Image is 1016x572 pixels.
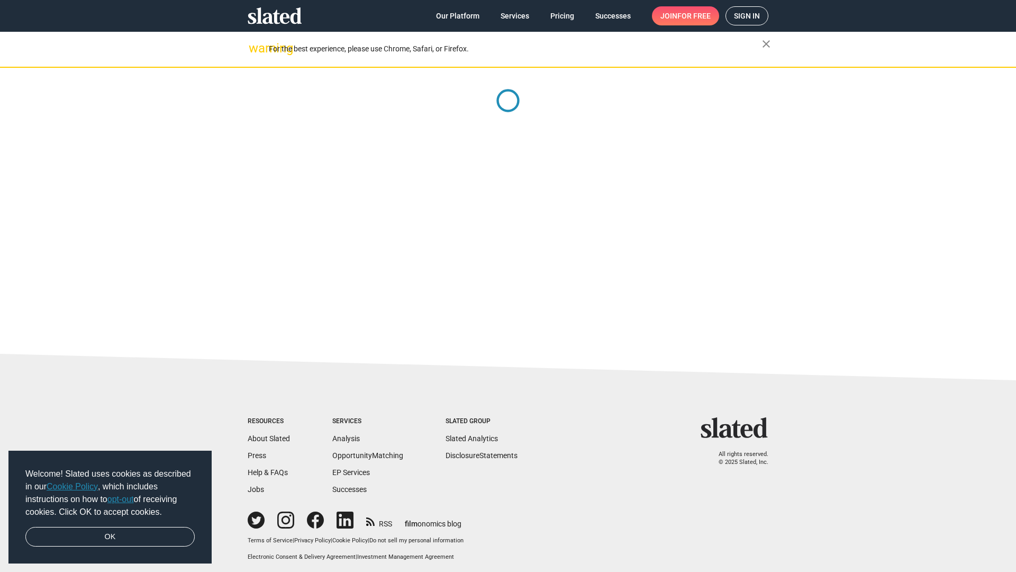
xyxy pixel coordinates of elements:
[405,511,461,529] a: filmonomics blog
[542,6,583,25] a: Pricing
[332,537,368,544] a: Cookie Policy
[428,6,488,25] a: Our Platform
[446,417,518,426] div: Slated Group
[248,553,356,560] a: Electronic Consent & Delivery Agreement
[652,6,719,25] a: Joinfor free
[725,6,768,25] a: Sign in
[25,468,195,519] span: Welcome! Slated uses cookies as described in our , which includes instructions on how to of recei...
[332,417,403,426] div: Services
[332,434,360,443] a: Analysis
[294,537,331,544] a: Privacy Policy
[269,42,762,56] div: For the best experience, please use Chrome, Safari, or Firefox.
[47,482,98,491] a: Cookie Policy
[357,553,454,560] a: Investment Management Agreement
[332,451,403,460] a: OpportunityMatching
[501,6,529,25] span: Services
[8,451,212,564] div: cookieconsent
[249,42,261,55] mat-icon: warning
[332,485,367,494] a: Successes
[248,537,293,544] a: Terms of Service
[368,537,369,544] span: |
[550,6,574,25] span: Pricing
[446,451,518,460] a: DisclosureStatements
[248,434,290,443] a: About Slated
[707,451,768,466] p: All rights reserved. © 2025 Slated, Inc.
[492,6,538,25] a: Services
[446,434,498,443] a: Slated Analytics
[595,6,631,25] span: Successes
[760,38,773,50] mat-icon: close
[332,468,370,477] a: EP Services
[734,7,760,25] span: Sign in
[25,527,195,547] a: dismiss cookie message
[293,537,294,544] span: |
[248,417,290,426] div: Resources
[587,6,639,25] a: Successes
[366,513,392,529] a: RSS
[369,537,464,545] button: Do not sell my personal information
[660,6,711,25] span: Join
[405,520,418,528] span: film
[107,495,134,504] a: opt-out
[248,468,288,477] a: Help & FAQs
[248,485,264,494] a: Jobs
[356,553,357,560] span: |
[677,6,711,25] span: for free
[436,6,479,25] span: Our Platform
[248,451,266,460] a: Press
[331,537,332,544] span: |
